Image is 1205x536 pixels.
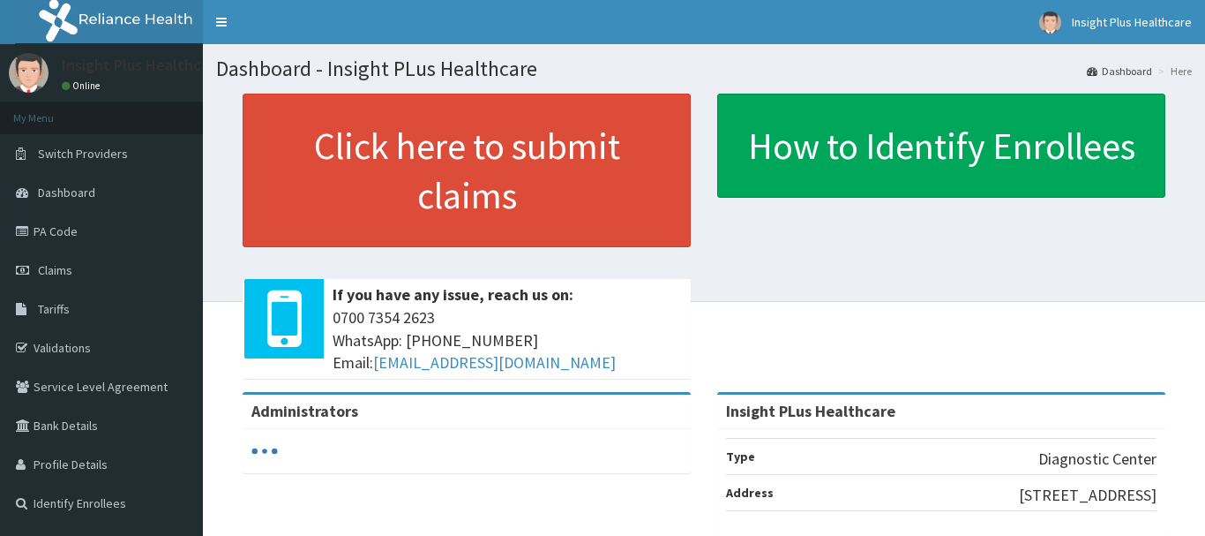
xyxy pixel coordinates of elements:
p: [STREET_ADDRESS] [1019,484,1156,507]
b: Type [726,449,755,464]
b: If you have any issue, reach us on: [333,284,573,305]
span: Dashboard [38,185,95,200]
svg: audio-loading [251,438,278,464]
p: Insight Plus Healthcare [62,57,223,73]
a: How to Identify Enrollees [717,94,1165,198]
h1: Dashboard - Insight PLus Healthcare [216,57,1192,80]
span: Claims [38,262,72,278]
span: 0700 7354 2623 WhatsApp: [PHONE_NUMBER] Email: [333,306,682,374]
img: User Image [9,53,49,93]
b: Administrators [251,401,358,421]
a: [EMAIL_ADDRESS][DOMAIN_NAME] [373,352,616,373]
img: User Image [1039,11,1061,34]
span: Switch Providers [38,146,128,162]
a: Online [62,79,104,92]
p: Diagnostic Center [1038,448,1156,471]
span: Tariffs [38,301,70,317]
span: Insight Plus Healthcare [1072,14,1192,30]
a: Click here to submit claims [243,94,691,247]
li: Here [1154,64,1192,79]
b: Address [726,485,774,501]
strong: Insight PLus Healthcare [726,401,895,421]
a: Dashboard [1087,64,1152,79]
